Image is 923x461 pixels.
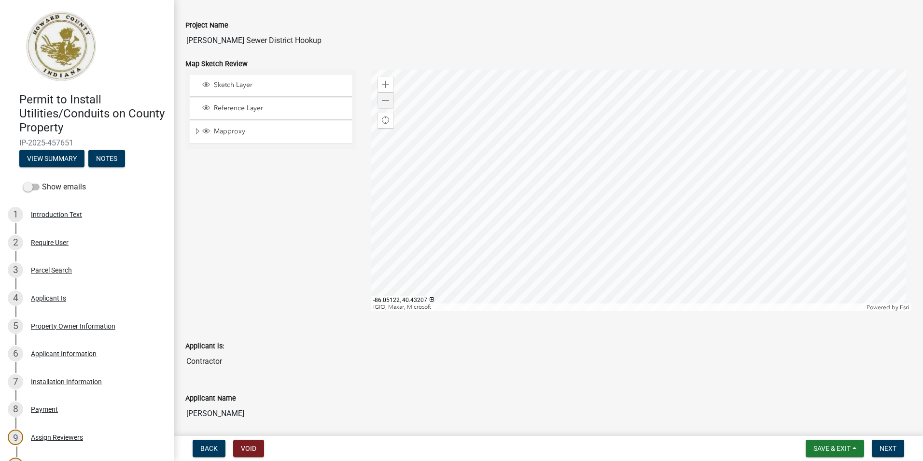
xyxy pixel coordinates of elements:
[8,262,23,278] div: 3
[189,72,353,146] ul: Layer List
[31,406,58,413] div: Payment
[201,127,349,137] div: Mapproxy
[211,81,349,89] span: Sketch Layer
[31,350,97,357] div: Applicant Information
[194,127,201,137] span: Expand
[19,10,102,83] img: Howard County, Indiana
[378,113,393,128] div: Find my location
[31,434,83,441] div: Assign Reviewers
[185,343,224,350] label: Applicant is:
[185,22,228,29] label: Project Name
[371,303,865,311] div: IGIO, Maxar, Microsoft
[8,346,23,361] div: 6
[19,156,84,163] wm-modal-confirm: Summary
[8,290,23,306] div: 4
[88,150,125,167] button: Notes
[88,156,125,163] wm-modal-confirm: Notes
[31,295,66,302] div: Applicant Is
[8,402,23,417] div: 8
[201,81,349,90] div: Sketch Layer
[193,440,225,457] button: Back
[378,77,393,92] div: Zoom in
[8,430,23,445] div: 9
[23,181,86,193] label: Show emails
[190,121,352,144] li: Mapproxy
[233,440,264,457] button: Void
[806,440,864,457] button: Save & Exit
[880,445,896,452] span: Next
[185,395,236,402] label: Applicant Name
[31,378,102,385] div: Installation Information
[190,75,352,97] li: Sketch Layer
[190,98,352,120] li: Reference Layer
[813,445,851,452] span: Save & Exit
[211,127,349,136] span: Mapproxy
[19,93,166,134] h4: Permit to Install Utilities/Conduits on County Property
[864,303,911,311] div: Powered by
[185,61,248,68] label: Map Sketch Review
[201,104,349,114] div: Reference Layer
[8,318,23,334] div: 5
[19,150,84,167] button: View Summary
[8,374,23,389] div: 7
[31,323,115,330] div: Property Owner Information
[900,304,909,311] a: Esri
[211,104,349,113] span: Reference Layer
[200,445,218,452] span: Back
[8,235,23,250] div: 2
[31,211,82,218] div: Introduction Text
[19,138,154,147] span: IP-2025-457651
[31,267,72,274] div: Parcel Search
[31,239,69,246] div: Require User
[872,440,904,457] button: Next
[378,92,393,108] div: Zoom out
[8,207,23,222] div: 1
